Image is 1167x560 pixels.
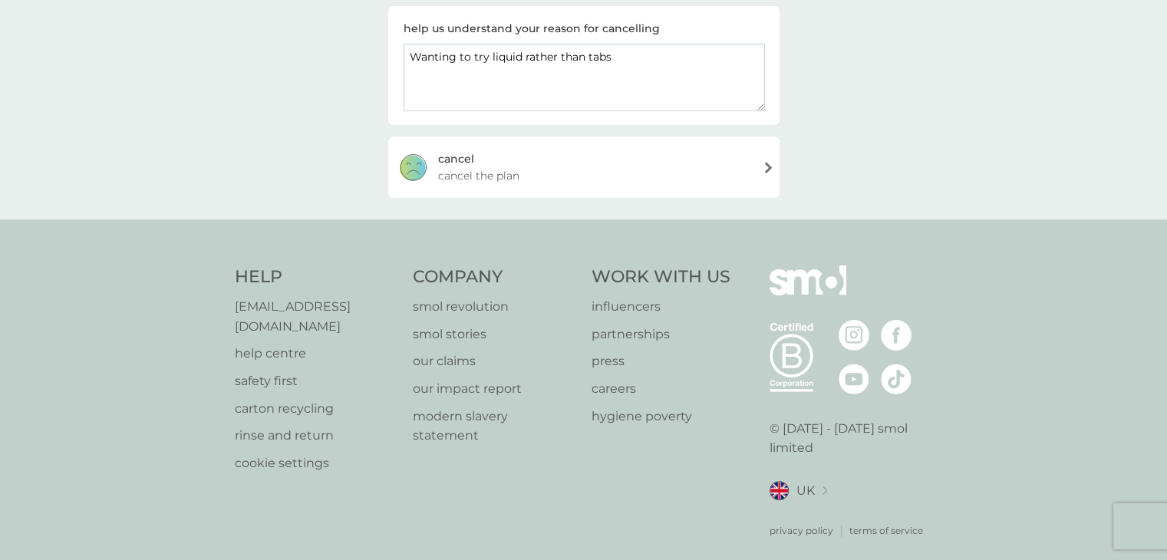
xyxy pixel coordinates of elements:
[413,407,576,446] a: modern slavery statement
[849,523,923,538] a: terms of service
[438,150,474,167] div: cancel
[839,320,869,351] img: visit the smol Instagram page
[413,324,576,344] a: smol stories
[881,320,912,351] img: visit the smol Facebook page
[413,297,576,317] a: smol revolution
[235,265,398,289] h4: Help
[438,167,519,184] span: cancel the plan
[404,20,660,37] div: help us understand your reason for cancelling
[235,344,398,364] a: help centre
[413,351,576,371] a: our claims
[839,364,869,394] img: visit the smol Youtube page
[413,265,576,289] h4: Company
[592,379,730,399] a: careers
[770,419,933,458] p: © [DATE] - [DATE] smol limited
[881,364,912,394] img: visit the smol Tiktok page
[770,523,833,538] a: privacy policy
[235,426,398,446] a: rinse and return
[235,399,398,419] a: carton recycling
[592,407,730,427] a: hygiene poverty
[592,351,730,371] a: press
[592,265,730,289] h4: Work With Us
[592,324,730,344] a: partnerships
[404,44,765,111] textarea: Wanting to try liquid rather than tabs
[796,481,815,501] span: UK
[235,371,398,391] a: safety first
[770,481,789,500] img: UK flag
[770,265,846,318] img: smol
[823,486,827,495] img: select a new location
[413,379,576,399] a: our impact report
[235,453,398,473] a: cookie settings
[235,297,398,336] a: [EMAIL_ADDRESS][DOMAIN_NAME]
[592,297,730,317] a: influencers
